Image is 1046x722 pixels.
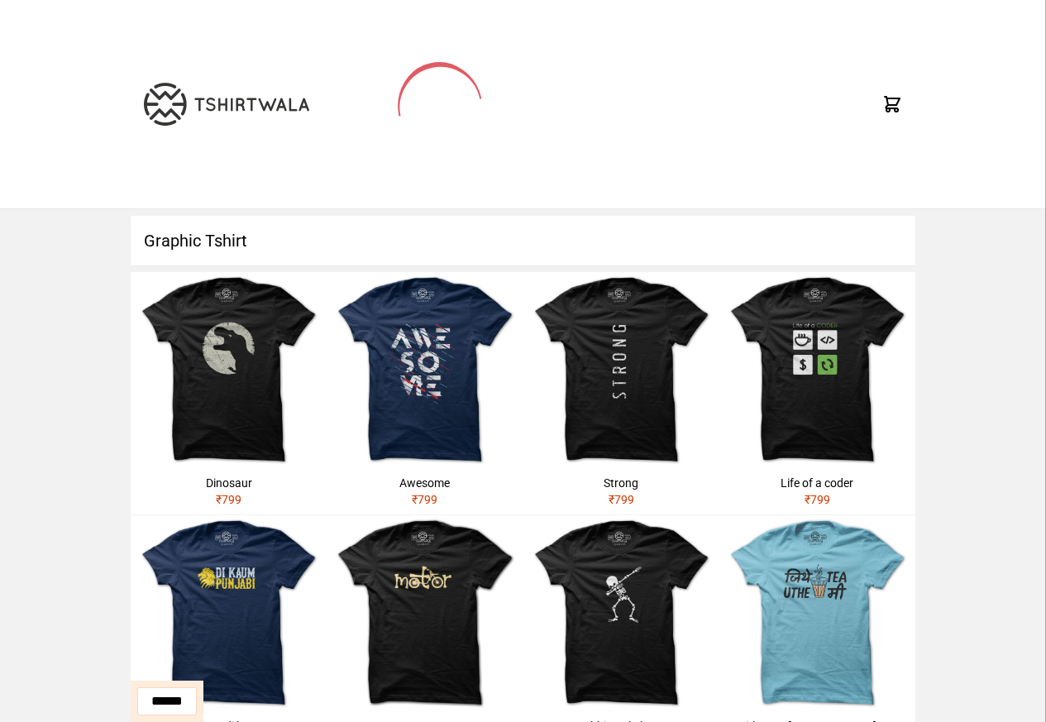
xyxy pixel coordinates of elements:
[216,493,241,506] span: ₹ 799
[327,272,523,514] a: Awesome₹799
[412,493,437,506] span: ₹ 799
[131,272,327,468] img: dinosaur.jpg
[523,515,719,711] img: skeleton-dabbing.jpg
[333,475,516,491] div: Awesome
[805,493,830,506] span: ₹ 799
[523,272,719,514] a: Strong₹799
[137,475,320,491] div: Dinosaur
[726,475,909,491] div: Life of a coder
[131,216,915,265] h1: Graphic Tshirt
[719,272,915,514] a: Life of a coder₹799
[327,515,523,711] img: motor.jpg
[327,272,523,468] img: awesome.jpg
[719,272,915,468] img: life-of-a-coder.jpg
[131,515,327,711] img: shera-di-kaum-punjabi-1.jpg
[131,272,327,514] a: Dinosaur₹799
[523,272,719,468] img: strong.jpg
[530,475,713,491] div: Strong
[719,515,915,711] img: jithe-tea-uthe-me.jpg
[144,83,309,126] img: TW-LOGO-400-104.png
[609,493,634,506] span: ₹ 799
